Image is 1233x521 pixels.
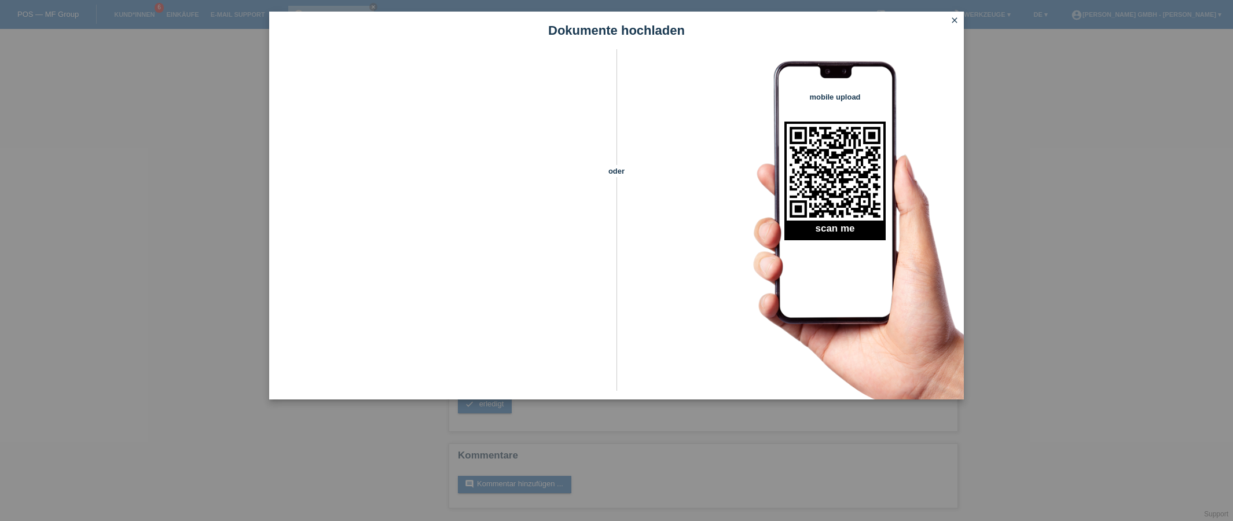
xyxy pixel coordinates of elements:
h4: mobile upload [784,93,886,101]
h2: scan me [784,223,886,240]
a: close [947,14,962,28]
h1: Dokumente hochladen [269,23,964,38]
span: oder [596,165,637,177]
iframe: Upload [287,78,596,368]
i: close [950,16,959,25]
